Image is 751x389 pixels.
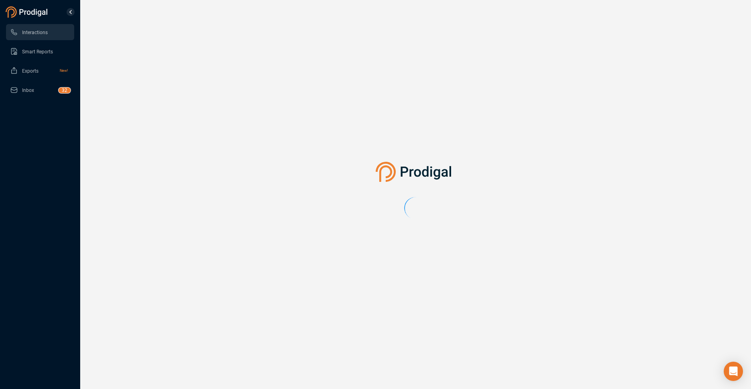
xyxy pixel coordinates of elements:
[6,43,74,59] li: Smart Reports
[6,63,74,79] li: Exports
[10,24,68,40] a: Interactions
[22,49,53,55] span: Smart Reports
[6,24,74,40] li: Interactions
[22,88,34,93] span: Inbox
[60,63,68,79] span: New!
[59,88,71,93] sup: 32
[10,82,68,98] a: Inbox
[65,88,67,96] p: 2
[10,43,68,59] a: Smart Reports
[62,88,65,96] p: 3
[22,68,38,74] span: Exports
[724,362,743,381] div: Open Intercom Messenger
[22,30,48,35] span: Interactions
[10,63,68,79] a: ExportsNew!
[6,82,74,98] li: Inbox
[6,6,50,18] img: prodigal-logo
[376,162,455,182] img: prodigal-logo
